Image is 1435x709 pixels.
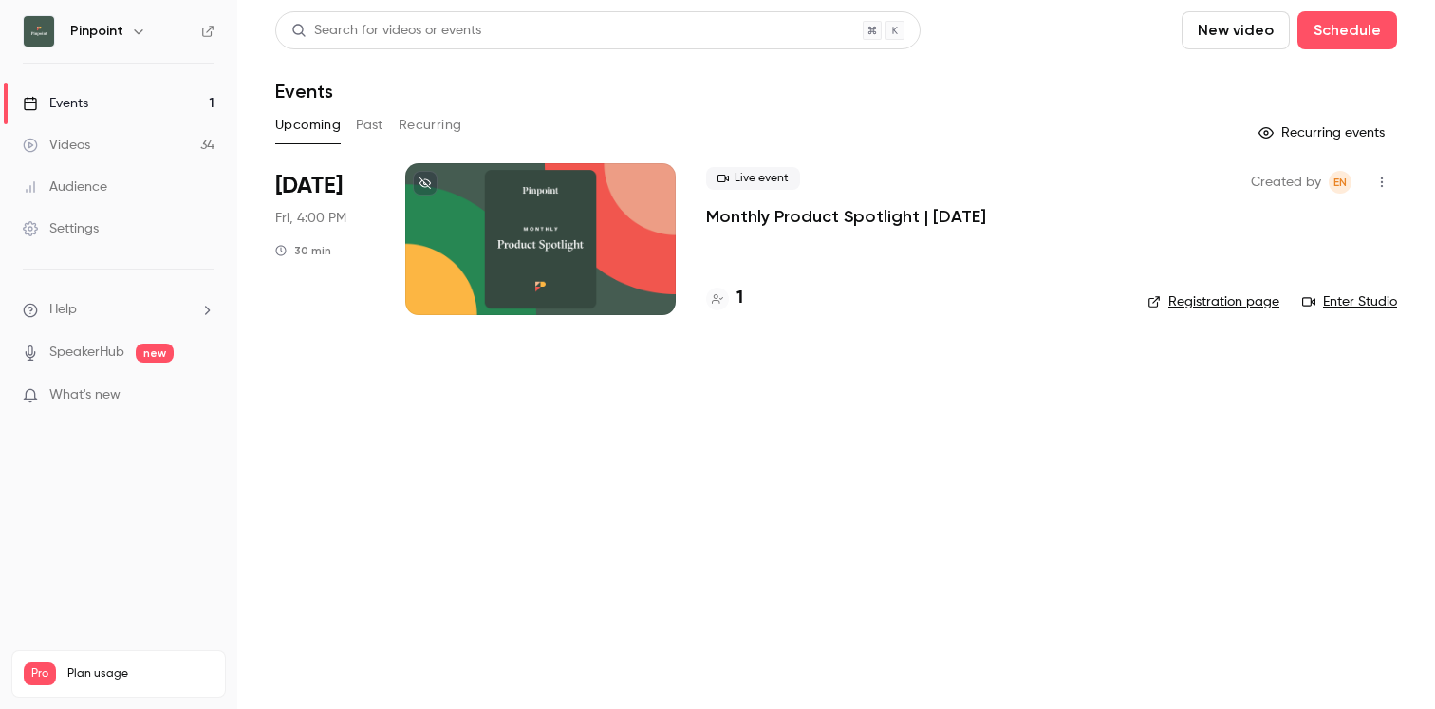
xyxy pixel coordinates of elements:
[706,167,800,190] span: Live event
[49,385,121,405] span: What's new
[736,286,743,311] h4: 1
[706,205,986,228] a: Monthly Product Spotlight | [DATE]
[192,387,214,404] iframe: Noticeable Trigger
[706,286,743,311] a: 1
[356,110,383,140] button: Past
[1147,292,1279,311] a: Registration page
[275,163,375,315] div: Oct 17 Fri, 4:00 PM (Europe/London)
[49,300,77,320] span: Help
[23,94,88,113] div: Events
[24,662,56,685] span: Pro
[1251,171,1321,194] span: Created by
[275,171,343,201] span: [DATE]
[67,666,214,681] span: Plan usage
[136,344,174,363] span: new
[275,243,331,258] div: 30 min
[23,219,99,238] div: Settings
[23,300,214,320] li: help-dropdown-opener
[1333,171,1347,194] span: EN
[275,80,333,103] h1: Events
[399,110,462,140] button: Recurring
[1297,11,1397,49] button: Schedule
[1182,11,1290,49] button: New video
[23,177,107,196] div: Audience
[24,16,54,47] img: Pinpoint
[291,21,481,41] div: Search for videos or events
[49,343,124,363] a: SpeakerHub
[275,209,346,228] span: Fri, 4:00 PM
[1302,292,1397,311] a: Enter Studio
[1250,118,1397,148] button: Recurring events
[275,110,341,140] button: Upcoming
[1329,171,1351,194] span: Emily Newton-Smith
[23,136,90,155] div: Videos
[70,22,123,41] h6: Pinpoint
